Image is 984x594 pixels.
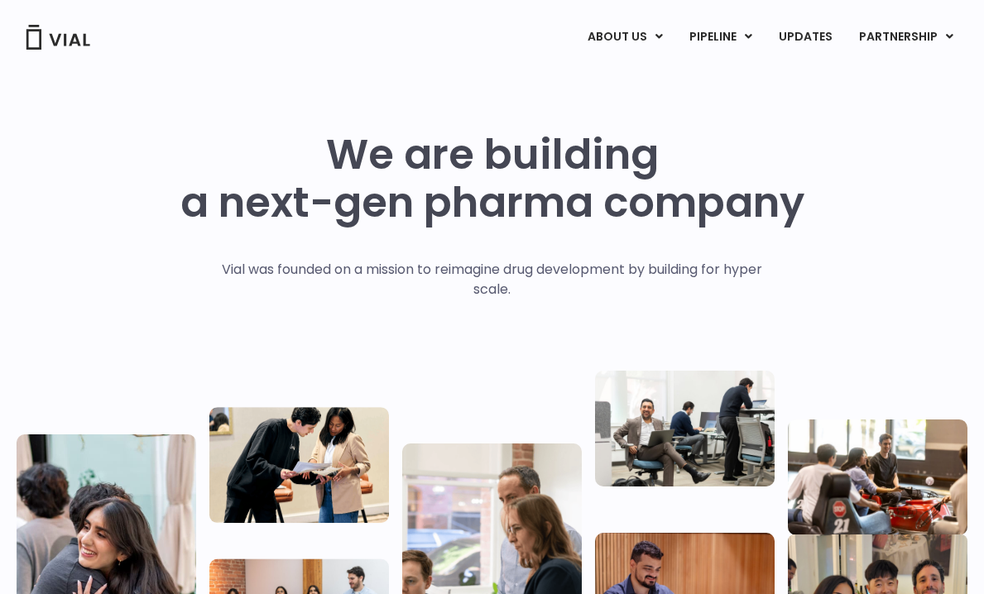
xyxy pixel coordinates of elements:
[595,371,775,486] img: Three people working in an office
[676,23,765,51] a: PIPELINEMenu Toggle
[209,407,389,523] img: Two people looking at a paper talking.
[574,23,675,51] a: ABOUT USMenu Toggle
[180,131,804,227] h1: We are building a next-gen pharma company
[204,260,780,299] p: Vial was founded on a mission to reimagine drug development by building for hyper scale.
[788,419,967,535] img: Group of people playing whirlyball
[766,23,845,51] a: UPDATES
[25,25,91,50] img: Vial Logo
[846,23,967,51] a: PARTNERSHIPMenu Toggle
